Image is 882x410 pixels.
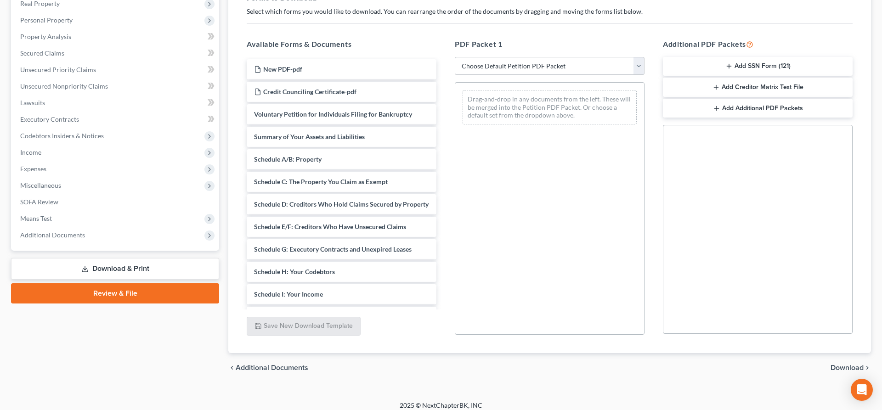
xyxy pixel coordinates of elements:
[20,148,41,156] span: Income
[13,111,219,128] a: Executory Contracts
[254,155,322,163] span: Schedule A/B: Property
[236,364,308,371] span: Additional Documents
[455,39,645,50] h5: PDF Packet 1
[463,90,637,124] div: Drag-and-drop in any documents from the left. These will be merged into the Petition PDF Packet. ...
[13,95,219,111] a: Lawsuits
[851,379,873,401] div: Open Intercom Messenger
[254,245,412,253] span: Schedule G: Executory Contracts and Unexpired Leases
[20,99,45,107] span: Lawsuits
[20,198,58,206] span: SOFA Review
[20,181,61,189] span: Miscellaneous
[247,317,361,336] button: Save New Download Template
[254,290,323,298] span: Schedule I: Your Income
[263,88,356,95] span: Credit Counciling Certificate-pdf
[864,364,871,371] i: chevron_right
[254,110,412,118] span: Voluntary Petition for Individuals Filing for Bankruptcy
[663,99,853,118] button: Add Additional PDF Packets
[13,78,219,95] a: Unsecured Nonpriority Claims
[263,65,302,73] span: New PDF-pdf
[20,33,71,40] span: Property Analysis
[663,39,853,50] h5: Additional PDF Packets
[831,364,871,371] button: Download chevron_right
[20,231,85,239] span: Additional Documents
[20,115,79,123] span: Executory Contracts
[254,268,335,275] span: Schedule H: Your Codebtors
[13,28,219,45] a: Property Analysis
[254,178,388,185] span: Schedule C: The Property You Claim as Exempt
[20,49,64,57] span: Secured Claims
[13,194,219,210] a: SOFA Review
[20,132,104,140] span: Codebtors Insiders & Notices
[20,16,73,24] span: Personal Property
[228,364,236,371] i: chevron_left
[247,7,853,16] p: Select which forms you would like to download. You can rearrange the order of the documents by dr...
[254,133,365,140] span: Summary of Your Assets and Liabilities
[20,66,96,73] span: Unsecured Priority Claims
[663,57,853,76] button: Add SSN Form (121)
[20,165,46,173] span: Expenses
[11,283,219,303] a: Review & File
[831,364,864,371] span: Download
[247,39,436,50] h5: Available Forms & Documents
[11,258,219,280] a: Download & Print
[13,45,219,62] a: Secured Claims
[254,223,406,230] span: Schedule E/F: Creditors Who Have Unsecured Claims
[228,364,308,371] a: chevron_left Additional Documents
[13,62,219,78] a: Unsecured Priority Claims
[20,82,108,90] span: Unsecured Nonpriority Claims
[663,78,853,97] button: Add Creditor Matrix Text File
[254,200,429,208] span: Schedule D: Creditors Who Hold Claims Secured by Property
[20,214,52,222] span: Means Test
